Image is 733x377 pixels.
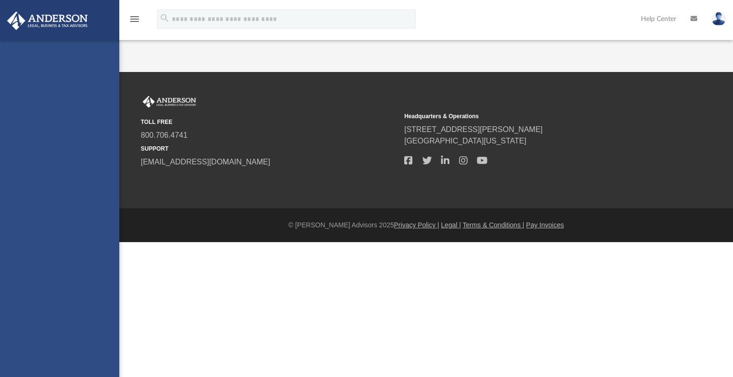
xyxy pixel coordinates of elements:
small: Headquarters & Operations [404,112,661,121]
div: © [PERSON_NAME] Advisors 2025 [119,220,733,230]
small: SUPPORT [141,144,398,153]
img: Anderson Advisors Platinum Portal [141,96,198,108]
a: Terms & Conditions | [463,221,524,229]
i: menu [129,13,140,25]
small: TOLL FREE [141,118,398,126]
a: 800.706.4741 [141,131,188,139]
a: [STREET_ADDRESS][PERSON_NAME] [404,125,543,133]
a: menu [129,18,140,25]
i: search [159,13,170,23]
a: Privacy Policy | [394,221,440,229]
a: [GEOGRAPHIC_DATA][US_STATE] [404,137,526,145]
a: Legal | [441,221,461,229]
img: User Pic [712,12,726,26]
a: [EMAIL_ADDRESS][DOMAIN_NAME] [141,158,270,166]
img: Anderson Advisors Platinum Portal [4,11,91,30]
a: Pay Invoices [526,221,564,229]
